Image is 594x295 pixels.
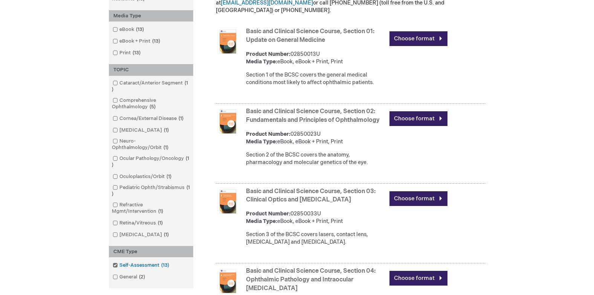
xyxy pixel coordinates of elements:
[246,28,374,44] a: Basic and Clinical Science Course, Section 01: Update on General Medicine
[246,218,277,224] strong: Media Type:
[112,184,190,197] span: 1
[389,31,447,46] a: Choose format
[246,138,277,145] strong: Media Type:
[111,155,191,169] a: Ocular Pathology/Oncology1
[389,271,447,286] a: Choose format
[111,38,163,45] a: eBook + Print13
[216,29,240,54] img: Basic and Clinical Science Course, Section 01: Update on General Medicine
[159,262,171,268] span: 13
[246,51,290,57] strong: Product Number:
[156,220,165,226] span: 1
[246,58,277,65] strong: Media Type:
[131,50,142,56] span: 13
[162,232,171,238] span: 1
[156,208,165,214] span: 1
[162,144,170,151] span: 1
[111,80,191,93] a: Cataract/Anterior Segment1
[216,189,240,214] img: Basic and Clinical Science Course, Section 03: Clinical Optics and Vision Rehabilitation
[246,231,386,246] div: Section 3 of the BCSC covers lasers, contact lens, [MEDICAL_DATA] and [MEDICAL_DATA].
[246,51,386,66] div: 02850013U eBook, eBook + Print, Print
[109,10,193,22] div: Media Type
[111,115,186,122] a: Cornea/External Disease1
[111,49,144,57] a: Print13
[389,191,447,206] a: Choose format
[148,104,157,110] span: 5
[111,201,191,215] a: Refractive Mgmt/Intervention1
[389,111,447,126] a: Choose format
[177,115,185,121] span: 1
[111,97,191,111] a: Comprehensive Ophthalmology5
[246,210,290,217] strong: Product Number:
[111,231,172,238] a: [MEDICAL_DATA]1
[246,210,386,225] div: 02850033U eBook, eBook + Print, Print
[246,71,386,86] div: Section 1 of the BCSC covers the general medical conditions most likely to affect ophthalmic pati...
[111,127,172,134] a: [MEDICAL_DATA]1
[150,38,162,44] span: 13
[111,138,191,151] a: Neuro-Ophthalmology/Orbit1
[137,274,147,280] span: 2
[165,174,173,180] span: 1
[134,26,146,32] span: 13
[111,262,172,269] a: Self-Assessment13
[111,220,166,227] a: Retina/Vitreous1
[111,273,148,281] a: General2
[216,269,240,293] img: Basic and Clinical Science Course, Section 04: Ophthalmic Pathology and Intraocular Tumors
[109,64,193,76] div: TOPIC
[162,127,171,133] span: 1
[112,155,189,168] span: 1
[216,109,240,134] img: Basic and Clinical Science Course, Section 02: Fundamentals and Principles of Ophthalmology
[111,173,174,180] a: Oculoplastics/Orbit1
[111,184,191,198] a: Pediatric Ophth/Strabismus1
[246,267,376,292] a: Basic and Clinical Science Course, Section 04: Ophthalmic Pathology and Intraocular [MEDICAL_DATA]
[246,131,290,137] strong: Product Number:
[246,131,386,146] div: 02850023U eBook, eBook + Print, Print
[112,80,188,92] span: 1
[246,108,380,124] a: Basic and Clinical Science Course, Section 02: Fundamentals and Principles of Ophthalmology
[111,26,147,33] a: eBook13
[246,151,386,166] div: Section 2 of the BCSC covers the anatomy, pharmacology and molecular genetics of the eye.
[246,188,376,204] a: Basic and Clinical Science Course, Section 03: Clinical Optics and [MEDICAL_DATA]
[109,246,193,258] div: CME Type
